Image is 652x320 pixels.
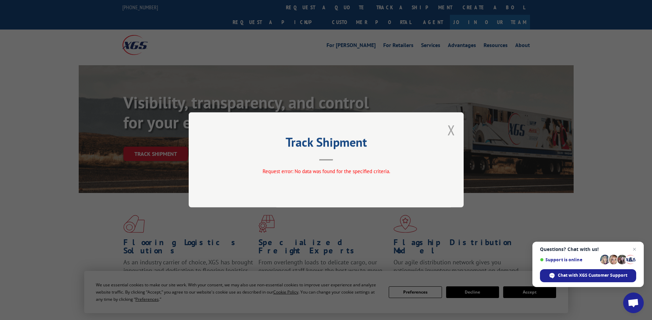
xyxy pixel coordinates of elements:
[540,257,598,262] span: Support is online
[558,272,627,278] span: Chat with XGS Customer Support
[630,245,639,253] span: Close chat
[223,137,429,150] h2: Track Shipment
[262,168,390,175] span: Request error: No data was found for the specified criteria.
[540,269,636,282] div: Chat with XGS Customer Support
[540,247,636,252] span: Questions? Chat with us!
[623,293,644,313] div: Open chat
[447,121,455,139] button: Close modal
